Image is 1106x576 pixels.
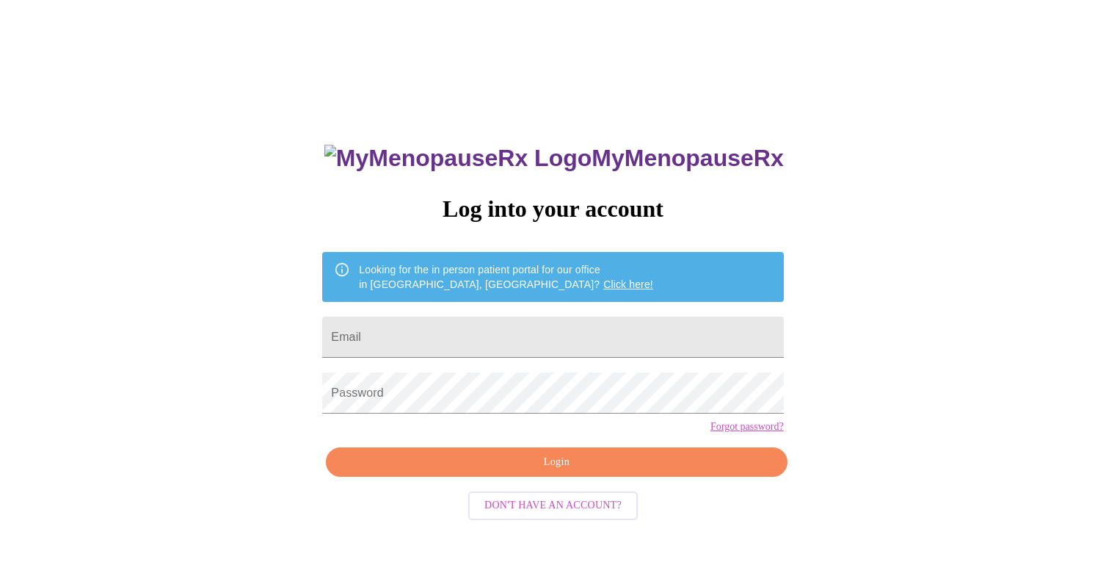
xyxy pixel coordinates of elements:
[468,492,638,520] button: Don't have an account?
[324,145,592,172] img: MyMenopauseRx Logo
[710,421,784,433] a: Forgot password?
[326,447,787,478] button: Login
[465,498,641,511] a: Don't have an account?
[324,145,784,172] h3: MyMenopauseRx
[484,497,622,515] span: Don't have an account?
[603,278,653,290] a: Click here!
[343,453,770,472] span: Login
[322,195,783,223] h3: Log into your account
[359,256,653,298] div: Looking for the in person patient portal for our office in [GEOGRAPHIC_DATA], [GEOGRAPHIC_DATA]?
